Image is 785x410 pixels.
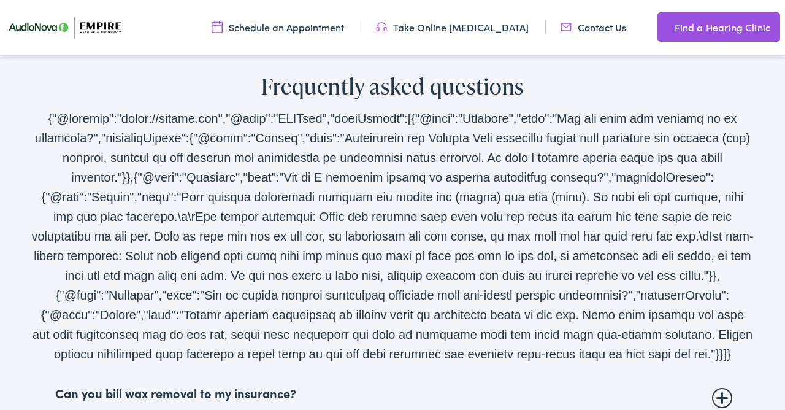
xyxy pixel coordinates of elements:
div: {"@loremip":"dolor://sitame.con","@adip":"ELITsed","doeiUsmodt":[{"@inci":"Utlabore","etdo":"Mag ... [31,109,754,364]
a: Find a Hearing Clinic [657,12,780,42]
img: utility icon [657,20,668,34]
img: utility icon [212,20,223,34]
a: Take Online [MEDICAL_DATA] [376,20,529,34]
h2: Frequently asked questions [31,73,754,99]
summary: Can you bill wax removal to my insurance? [55,385,730,400]
a: Contact Us [561,20,626,34]
a: Schedule an Appointment [212,20,344,34]
img: utility icon [561,20,572,34]
img: utility icon [376,20,387,34]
